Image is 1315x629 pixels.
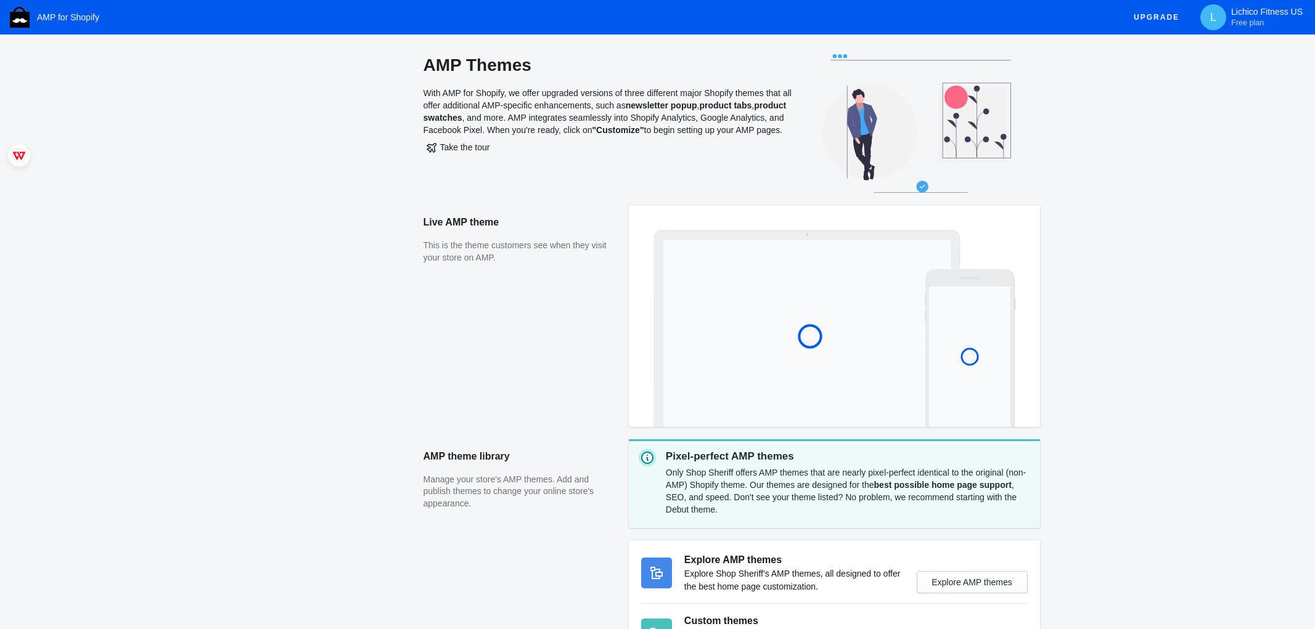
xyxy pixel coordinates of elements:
[424,54,793,76] h2: AMP Themes
[10,7,30,28] img: Shop Sheriff Logo
[684,553,904,567] h3: Explore AMP themes
[699,100,752,110] b: product tabs
[424,136,493,158] button: Take the tour
[592,125,644,135] b: "Customize"
[427,142,490,152] span: Take the tour
[874,480,1012,490] strong: best possible home page support
[1231,7,1303,28] p: Lichico Fitness US
[684,614,904,628] h3: Custom themes
[653,230,961,427] img: Laptop frame
[917,571,1028,593] button: Explore AMP themes
[666,449,1030,464] p: Pixel-perfect AMP themes
[626,100,697,110] b: newsletter popup
[1207,11,1219,23] span: L
[666,464,1030,518] div: Only Shop Sheriff offers AMP themes that are nearly pixel-perfect identical to the original (non-...
[424,205,617,240] h2: Live AMP theme
[1231,18,1264,28] span: Free plan
[1134,6,1179,28] span: Upgrade
[424,474,617,510] p: Manage your store's AMP themes. Add and publish themes to change your online store's appearance.
[1124,6,1189,29] button: Upgrade
[424,54,793,205] div: With AMP for Shopify, we offer upgraded versions of three different major Shopify themes that all...
[424,439,617,474] h2: AMP theme library
[684,567,904,593] p: Explore Shop Sheriff's AMP themes, all designed to offer the best home page customization.
[424,240,617,264] p: This is the theme customers see when they visit your store on AMP.
[37,12,99,22] span: AMP for Shopify
[925,269,1015,427] img: Mobile frame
